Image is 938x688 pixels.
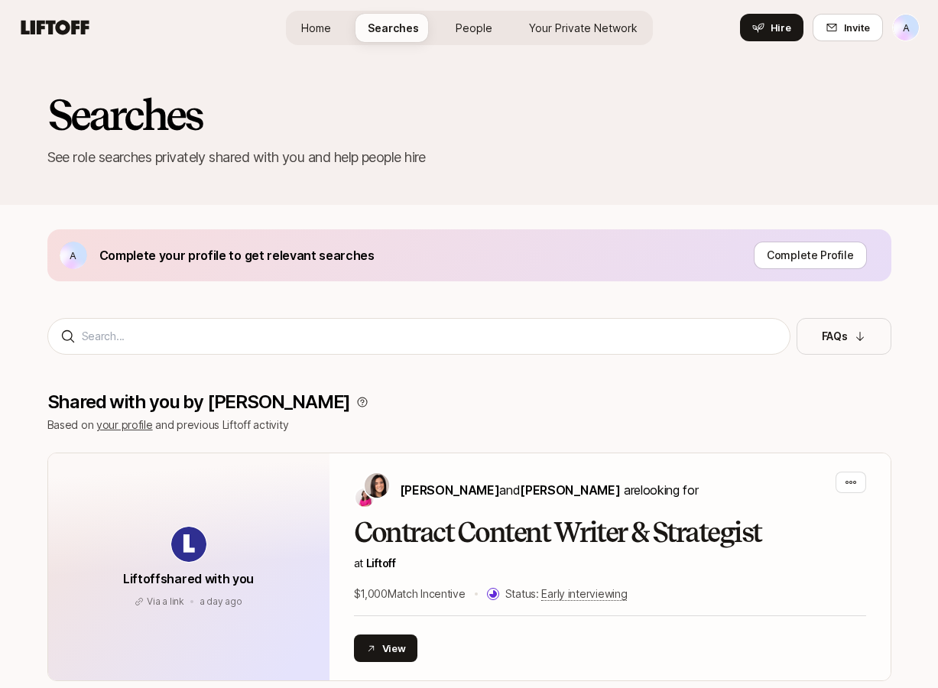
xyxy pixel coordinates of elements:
[813,14,883,41] button: Invite
[70,246,76,264] p: A
[354,554,866,573] p: at
[171,527,206,562] img: avatar-url
[797,318,891,355] button: FAQs
[47,147,891,168] p: See role searches privately shared with you and help people hire
[520,482,620,498] span: [PERSON_NAME]
[771,20,791,35] span: Hire
[517,14,650,42] a: Your Private Network
[541,587,627,601] span: Early interviewing
[147,595,184,608] p: Via a link
[368,20,419,36] span: Searches
[123,571,254,586] span: Liftoff shared with you
[355,488,374,507] img: Emma Frane
[754,242,867,269] button: Complete Profile
[505,585,628,603] p: Status:
[96,418,153,431] a: your profile
[47,92,891,138] h2: Searches
[99,245,375,265] p: Complete your profile to get relevant searches
[82,327,777,346] input: Search...
[366,557,396,570] span: Liftoff
[456,20,492,36] span: People
[903,18,910,37] p: A
[354,585,466,603] p: $1,000 Match Incentive
[301,20,331,36] span: Home
[822,327,848,346] p: FAQs
[400,482,500,498] span: [PERSON_NAME]
[47,391,351,413] p: Shared with you by [PERSON_NAME]
[529,20,638,36] span: Your Private Network
[365,473,389,498] img: Eleanor Morgan
[47,416,891,434] p: Based on and previous Liftoff activity
[443,14,505,42] a: People
[892,14,920,41] button: A
[354,634,418,662] button: View
[355,14,431,42] a: Searches
[289,14,343,42] a: Home
[354,518,866,548] h2: Contract Content Writer & Strategist
[400,480,699,500] p: are looking for
[844,20,870,35] span: Invite
[200,596,242,607] span: September 17, 2025 10:45am
[740,14,803,41] button: Hire
[767,246,854,264] p: Complete Profile
[499,482,620,498] span: and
